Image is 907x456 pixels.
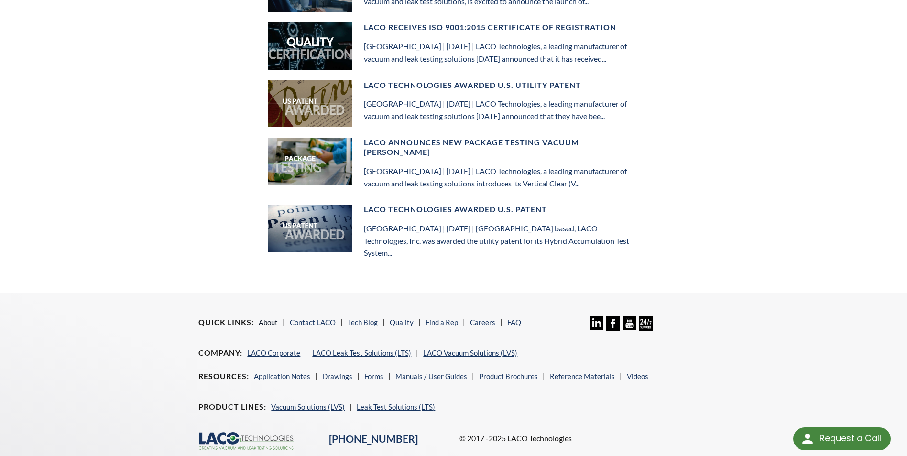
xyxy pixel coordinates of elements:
[550,372,615,380] a: Reference Materials
[793,427,891,450] div: Request a Call
[639,324,653,332] a: 24/7 Support
[271,402,345,411] a: Vacuum Solutions (LVS)
[364,165,639,189] p: [GEOGRAPHIC_DATA] | [DATE] | LACO Technologies, a leading manufacturer of vacuum and leak testing...
[820,427,881,449] div: Request a Call
[364,40,639,65] p: [GEOGRAPHIC_DATA] | [DATE] | LACO Technologies, a leading manufacturer of vacuum and leak testing...
[268,138,352,185] img: LACO Announces New Package Testing Vacuum Chambers
[322,372,352,380] a: Drawings
[426,318,458,326] a: Find a Rep
[198,348,242,358] h4: Company
[268,205,352,252] img: LACO Technologies awarded U.S. Patent
[268,22,352,70] img: LACO Receives ISO 9001:2015 Certificate of Registration
[423,348,517,357] a: LACO Vacuum Solutions (LVS)
[262,81,645,90] a: LACO Technologies awarded U.S. Utility Patent [GEOGRAPHIC_DATA] | [DATE] | LACO Technologies, a l...
[290,318,336,326] a: Contact LACO
[357,402,435,411] a: Leak Test Solutions (LTS)
[312,348,411,357] a: LACO Leak Test Solutions (LTS)
[259,318,278,326] a: About
[507,318,521,326] a: FAQ
[364,205,639,215] h4: LACO Technologies awarded U.S. Patent
[364,138,639,158] h4: LACO Announces New Package Testing Vacuum [PERSON_NAME]
[639,316,653,330] img: 24/7 Support Icon
[262,205,645,214] a: LACO Technologies awarded U.S. Patent [GEOGRAPHIC_DATA] | [DATE] | [GEOGRAPHIC_DATA] based, LACO ...
[470,318,495,326] a: Careers
[479,372,538,380] a: Product Brochures
[364,222,639,259] p: [GEOGRAPHIC_DATA] | [DATE] | [GEOGRAPHIC_DATA] based, LACO Technologies, Inc. was awarded the uti...
[268,80,352,128] img: LACO Technologies awarded U.S. Utility Patent
[198,371,249,381] h4: Resources
[364,98,639,122] p: [GEOGRAPHIC_DATA] | [DATE] | LACO Technologies, a leading manufacturer of vacuum and leak testing...
[262,138,645,147] a: LACO Announces New Package Testing Vacuum [PERSON_NAME] [GEOGRAPHIC_DATA] | [DATE] | LACO Technol...
[627,372,648,380] a: Videos
[364,372,383,380] a: Forms
[348,318,378,326] a: Tech Blog
[254,372,310,380] a: Application Notes
[329,433,418,445] a: [PHONE_NUMBER]
[364,80,639,90] h4: LACO Technologies awarded U.S. Utility Patent
[390,318,414,326] a: Quality
[198,317,254,327] h4: Quick Links
[459,432,709,445] p: © 2017 -2025 LACO Technologies
[262,23,645,32] a: LACO Receives ISO 9001:2015 Certificate of Registration [GEOGRAPHIC_DATA] | [DATE] | LACO Technol...
[247,348,300,357] a: LACO Corporate
[395,372,467,380] a: Manuals / User Guides
[800,431,815,446] img: round button
[198,402,266,412] h4: Product Lines
[364,22,639,33] h4: LACO Receives ISO 9001:2015 Certificate of Registration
